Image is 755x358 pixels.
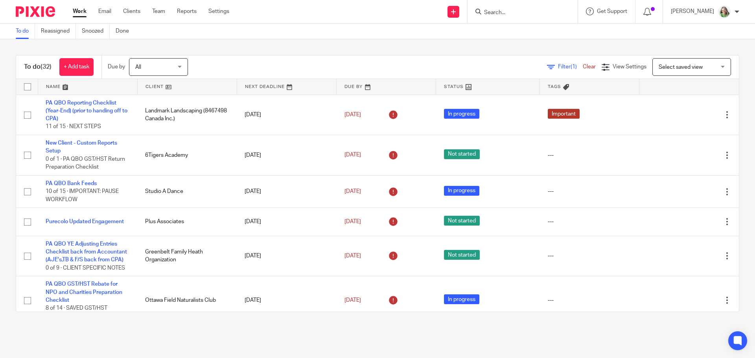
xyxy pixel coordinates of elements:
a: PA QBO Bank Feeds [46,181,97,186]
span: (1) [571,64,577,70]
span: Tags [548,84,561,89]
div: --- [548,252,632,260]
span: 11 of 15 · NEXT STEPS [46,124,101,130]
p: Due by [108,63,125,71]
input: Search [483,9,554,17]
span: In progress [444,294,479,304]
td: Studio A Dance [137,175,237,207]
td: [DATE] [237,175,336,207]
p: [PERSON_NAME] [671,7,714,15]
a: + Add task [59,58,94,76]
span: 8 of 14 · SAVED GST/HST REPORTS TO CLIENT FOLDER [46,305,121,319]
span: [DATE] [344,112,361,117]
span: 0 of 9 · CLIENT SPECIFIC NOTES [46,265,125,271]
img: KC%20Photo.jpg [718,6,731,18]
td: Greenbelt Family Heath Organization [137,236,237,276]
span: In progress [444,109,479,119]
td: [DATE] [237,95,336,135]
a: Snoozed [82,24,110,39]
span: In progress [444,186,479,196]
a: PA QBO Reporting Checklist (Year-End) (prior to handing off to CPA) [46,100,127,122]
td: 6Tigers Academy [137,135,237,176]
span: Not started [444,149,480,159]
span: [DATE] [344,189,361,194]
span: 0 of 1 · PA QBO GST/HST Return Preparation Checklist [46,156,125,170]
span: View Settings [613,64,646,70]
td: [DATE] [237,236,336,276]
a: Clients [123,7,140,15]
td: Plus Associates [137,208,237,236]
span: Not started [444,216,480,226]
div: --- [548,151,632,159]
a: New Client - Custom Reports Setup [46,140,117,154]
a: Reassigned [41,24,76,39]
a: Work [73,7,87,15]
div: --- [548,218,632,226]
a: Reports [177,7,197,15]
span: 10 of 15 · IMPORTANT: PAUSE WORKFLOW [46,189,119,202]
span: [DATE] [344,297,361,303]
span: Not started [444,250,480,260]
a: Purecolo Updated Engagement [46,219,124,224]
a: Email [98,7,111,15]
a: PA QBO GST/HST Rebate for NPO and Charities Preparation Checklist [46,281,122,303]
span: Important [548,109,580,119]
span: Select saved view [659,64,703,70]
a: To do [16,24,35,39]
td: [DATE] [237,208,336,236]
a: Settings [208,7,229,15]
span: [DATE] [344,253,361,259]
img: Pixie [16,6,55,17]
td: [DATE] [237,276,336,325]
td: Ottawa Field Naturalists Club [137,276,237,325]
td: Landmark Landscaping (8467498 Canada Inc.) [137,95,237,135]
a: Clear [583,64,596,70]
span: (32) [41,64,52,70]
span: [DATE] [344,219,361,224]
a: PA QBO YE Adjusting Entries Checklist back from Accountant (AJE's,TB & F/S back from CPA) [46,241,127,263]
h1: To do [24,63,52,71]
span: All [135,64,141,70]
span: Filter [558,64,583,70]
a: Done [116,24,135,39]
span: Get Support [597,9,627,14]
td: [DATE] [237,135,336,176]
span: [DATE] [344,152,361,158]
div: --- [548,296,632,304]
a: Team [152,7,165,15]
div: --- [548,187,632,195]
